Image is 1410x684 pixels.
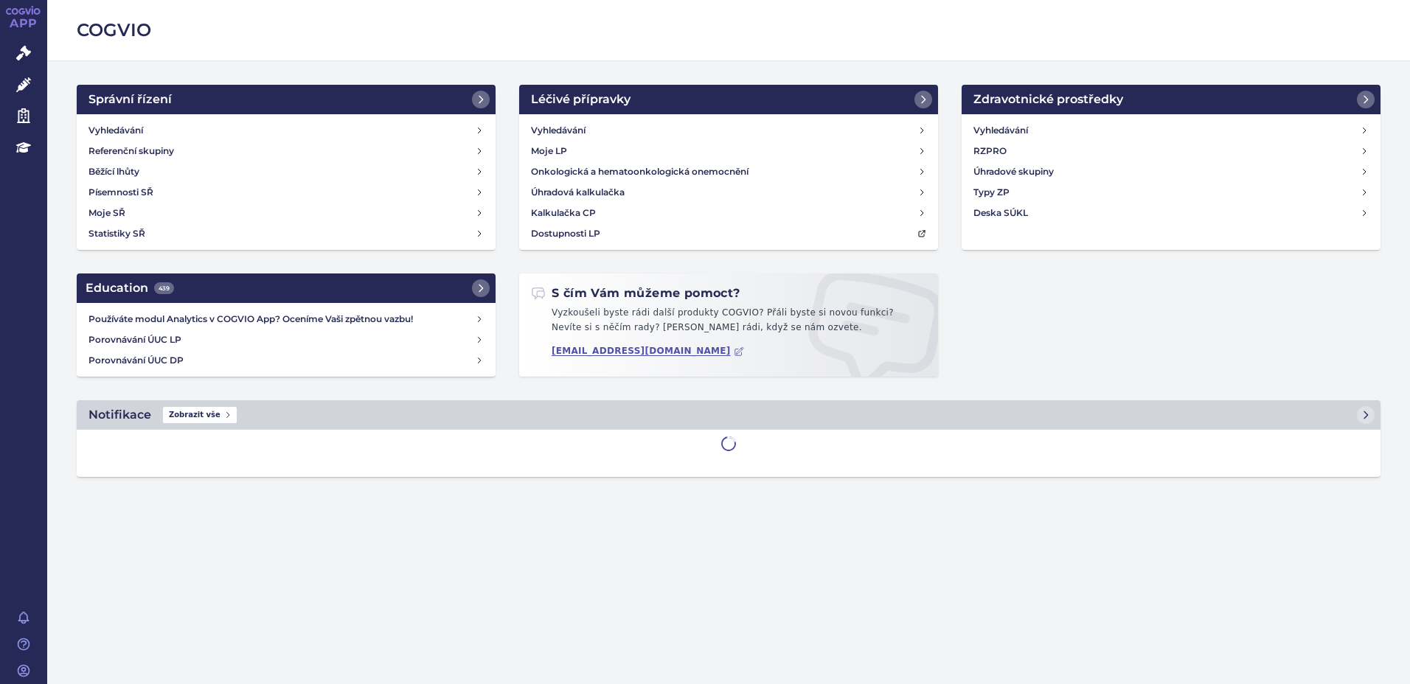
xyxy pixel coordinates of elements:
a: Vyhledávání [525,120,932,141]
a: Používáte modul Analytics v COGVIO App? Oceníme Vaši zpětnou vazbu! [83,309,490,329]
h4: Statistiky SŘ [88,226,145,241]
h4: Dostupnosti LP [531,226,600,241]
h2: S čím Vám můžeme pomoct? [531,285,740,301]
a: [EMAIL_ADDRESS][DOMAIN_NAME] [552,346,744,357]
h2: Zdravotnické prostředky [973,91,1123,108]
a: Moje LP [525,141,932,161]
h4: Deska SÚKL [973,206,1028,220]
a: Onkologická a hematoonkologická onemocnění [525,161,932,182]
h4: Typy ZP [973,185,1010,200]
h4: Vyhledávání [531,123,586,138]
h4: Porovnávání ÚUC LP [88,332,475,347]
h4: Vyhledávání [973,123,1028,138]
h4: Běžící lhůty [88,164,139,179]
h2: Léčivé přípravky [531,91,631,108]
a: Zdravotnické prostředky [962,85,1381,114]
h4: Referenční skupiny [88,144,174,158]
a: Léčivé přípravky [519,85,938,114]
a: Úhradová kalkulačka [525,182,932,203]
a: Dostupnosti LP [525,223,932,244]
h4: RZPRO [973,144,1007,158]
p: Vyzkoušeli byste rádi další produkty COGVIO? Přáli byste si novou funkci? Nevíte si s něčím rady?... [531,306,926,341]
a: Typy ZP [968,182,1375,203]
a: Běžící lhůty [83,161,490,182]
a: Statistiky SŘ [83,223,490,244]
a: Porovnávání ÚUC DP [83,350,490,371]
a: Referenční skupiny [83,141,490,161]
a: RZPRO [968,141,1375,161]
a: Porovnávání ÚUC LP [83,329,490,350]
a: Správní řízení [77,85,496,114]
a: Moje SŘ [83,203,490,223]
h2: COGVIO [77,18,1381,43]
a: Písemnosti SŘ [83,182,490,203]
span: Zobrazit vše [163,407,237,423]
a: Kalkulačka CP [525,203,932,223]
a: Vyhledávání [968,120,1375,141]
h2: Education [86,279,174,297]
h4: Používáte modul Analytics v COGVIO App? Oceníme Vaši zpětnou vazbu! [88,312,475,327]
h4: Kalkulačka CP [531,206,596,220]
h2: Notifikace [88,406,151,424]
h4: Úhradová kalkulačka [531,185,625,200]
h4: Úhradové skupiny [973,164,1054,179]
h4: Vyhledávání [88,123,143,138]
a: Deska SÚKL [968,203,1375,223]
h4: Moje LP [531,144,567,158]
h2: Správní řízení [88,91,172,108]
h4: Moje SŘ [88,206,125,220]
h4: Písemnosti SŘ [88,185,153,200]
h4: Onkologická a hematoonkologická onemocnění [531,164,749,179]
a: Vyhledávání [83,120,490,141]
span: 439 [154,282,174,294]
a: NotifikaceZobrazit vše [77,400,1381,430]
a: Úhradové skupiny [968,161,1375,182]
a: Education439 [77,273,496,303]
h4: Porovnávání ÚUC DP [88,353,475,368]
